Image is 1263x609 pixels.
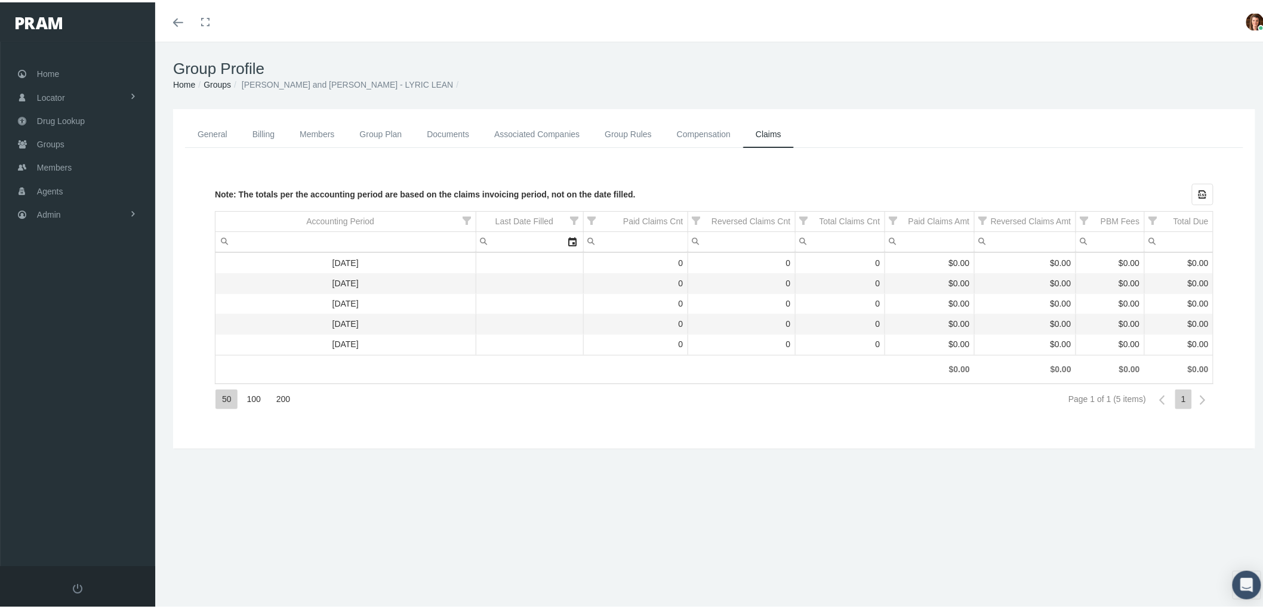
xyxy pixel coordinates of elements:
div: $0.00 [1149,316,1209,327]
input: Filter cell [215,230,476,249]
div: $0.00 [979,276,1071,287]
div: $0.00 [889,255,970,267]
div: Items per page: 50 [215,387,238,407]
td: Filter cell [974,230,1076,250]
div: $0.00 [1080,296,1140,307]
td: 0 [795,332,885,353]
div: Open Intercom Messenger [1233,568,1261,597]
div: Items per page: 200 [270,387,296,407]
td: [DATE] [215,251,476,271]
div: $0.00 [979,296,1071,307]
h1: Group Profile [173,57,1255,76]
td: 0 [583,332,688,353]
div: PBM Fees [1101,214,1139,225]
span: [PERSON_NAME] and [PERSON_NAME] - LYRIC LEAN [242,78,454,87]
a: Group Rules [592,119,664,146]
div: Select [563,230,583,249]
span: Show filter options for column 'Reversed Claims Amt' [979,214,987,222]
td: Column Paid Claims Amt [885,209,974,230]
span: Home [37,60,59,83]
td: Column Paid Claims Cnt [583,209,688,230]
td: 0 [795,271,885,292]
div: Data grid [215,181,1213,413]
div: Data grid toolbar [215,181,1213,203]
div: $0.00 [1080,255,1140,267]
a: General [185,119,240,146]
td: Column Total Claims Cnt [795,209,885,230]
div: Paid Claims Cnt [623,214,683,225]
div: $0.00 [1148,361,1209,373]
a: Associated Companies [482,119,592,146]
div: Next Page [1193,387,1213,408]
span: Show filter options for column 'Paid Claims Cnt' [588,214,596,222]
td: Column Total Due [1144,209,1213,230]
td: Column Reversed Claims Cnt [688,209,795,230]
span: Show filter options for column 'PBM Fees' [1080,214,1089,222]
div: Last Date Filled [495,214,553,225]
span: Members [37,154,72,177]
td: Filter cell [476,230,583,250]
td: [DATE] [215,312,476,332]
div: $0.00 [1149,276,1209,287]
a: Documents [414,119,482,146]
a: Group Plan [347,119,415,146]
a: Compensation [664,119,743,146]
span: Show filter options for column 'Paid Claims Amt' [889,214,898,222]
span: Agents [37,178,63,200]
td: 0 [688,251,795,271]
div: $0.00 [889,296,970,307]
td: Column Reversed Claims Amt [974,209,1076,230]
td: Filter cell [885,230,974,250]
span: Show filter options for column 'Accounting Period' [463,214,472,222]
span: Show filter options for column 'Reversed Claims Cnt' [692,214,701,222]
span: Admin [37,201,61,224]
input: Filter cell [1145,230,1213,249]
div: $0.00 [1149,296,1209,307]
input: Filter cell [885,230,974,249]
td: Column PBM Fees [1076,209,1144,230]
div: $0.00 [1080,336,1140,348]
span: Locator [37,84,65,107]
td: Column Accounting Period [215,209,476,230]
div: Reversed Claims Cnt [711,214,790,225]
td: Filter cell [1144,230,1213,250]
span: Show filter options for column 'Total Due' [1149,214,1157,222]
div: $0.00 [889,361,970,373]
td: [DATE] [215,332,476,353]
div: $0.00 [889,336,970,348]
span: Show filter options for column 'Last Date Filled' [571,214,579,222]
td: Column Last Date Filled [476,209,583,230]
td: 0 [795,251,885,271]
div: $0.00 [1080,276,1140,287]
td: 0 [583,271,688,292]
td: [DATE] [215,271,476,292]
td: Filter cell [1076,230,1144,250]
td: [DATE] [215,292,476,312]
input: Filter cell [476,230,563,249]
div: $0.00 [979,316,1071,327]
div: Reversed Claims Amt [991,214,1071,225]
div: $0.00 [1149,255,1209,267]
div: Total Due [1173,214,1209,225]
div: $0.00 [979,336,1071,348]
td: Filter cell [583,230,688,250]
span: Drug Lookup [37,107,85,130]
div: Page Navigation [215,381,1213,413]
td: 0 [583,312,688,332]
td: Filter cell [688,230,795,250]
td: 0 [795,292,885,312]
div: Total Claims Cnt [820,214,880,225]
td: 0 [688,271,795,292]
td: 0 [583,292,688,312]
a: Groups [204,78,231,87]
a: Claims [743,119,794,146]
a: Home [173,78,195,87]
td: 0 [688,312,795,332]
td: Filter cell [795,230,885,250]
input: Filter cell [975,230,1076,249]
span: Show filter options for column 'Total Claims Cnt' [800,214,808,222]
a: Members [287,119,347,146]
div: $0.00 [889,316,970,327]
td: 0 [688,332,795,353]
div: $0.00 [889,276,970,287]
